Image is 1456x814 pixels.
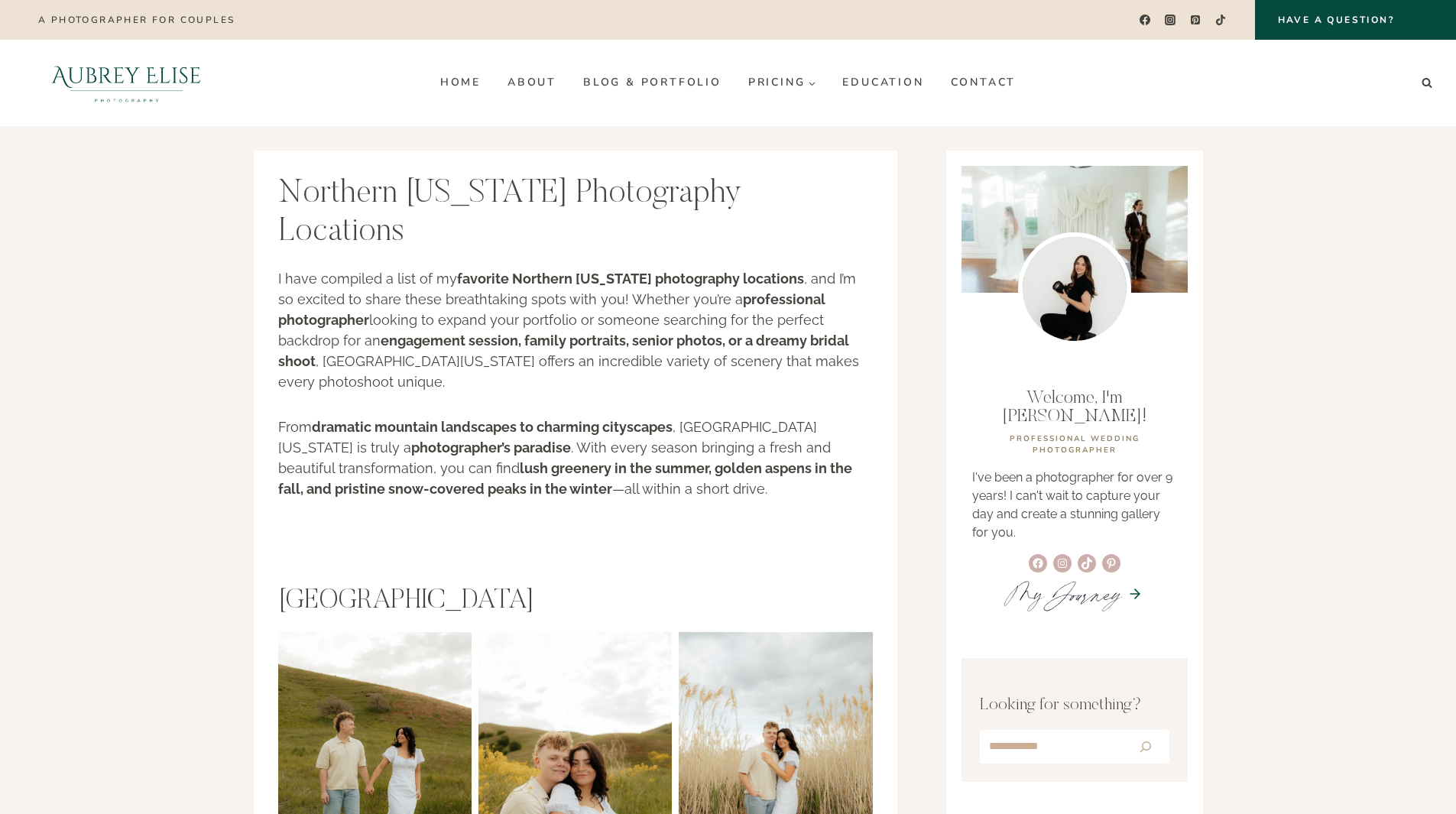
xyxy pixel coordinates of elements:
a: MyJourney [1007,572,1121,616]
a: Education [829,70,937,95]
strong: engagement session, family portraits, senior photos, or a dreamy bridal shoot [278,332,849,369]
strong: professional photographer [278,291,825,328]
nav: Primary [426,70,1029,95]
p: I've been a photographer for over 9 years! I can't wait to capture your day and create a stunning... [972,469,1176,542]
a: Blog & Portfolio [569,70,734,95]
h1: Northern [US_STATE] Photography Locations [278,175,873,252]
p: A photographer for couples [38,15,235,25]
strong: lush greenery in the summer, golden aspens in the fall, and pristine snow-covered peaks in the wi... [278,460,852,497]
a: About [494,70,569,95]
img: Utah wedding photographer Aubrey Williams [1018,232,1131,345]
button: Search [1126,733,1166,760]
a: TikTok [1210,9,1232,31]
h2: [GEOGRAPHIC_DATA] [278,585,873,618]
em: Journey [1045,572,1121,616]
p: professional WEDDING PHOTOGRAPHER [972,433,1176,456]
p: Looking for something? [980,693,1169,718]
strong: favorite Northern [US_STATE] photography locations [457,271,804,287]
p: Welcome, I'm [PERSON_NAME]! [972,389,1176,426]
strong: photographer’s paradise [411,439,571,456]
img: Aubrey Elise Photography [18,40,235,126]
p: I have compiled a list of my , and I’m so excited to share these breathtaking spots with you! Whe... [278,268,873,392]
a: Contact [937,70,1030,95]
a: Home [426,70,494,95]
button: Child menu of Pricing [734,70,829,95]
strong: dramatic mountain landscapes to charming cityscapes [312,419,673,435]
p: From , [GEOGRAPHIC_DATA][US_STATE] is truly a . With every season bringing a fresh and beautiful ... [278,417,873,499]
a: Pinterest [1185,9,1207,31]
a: Instagram [1159,9,1182,31]
a: Facebook [1133,9,1156,31]
button: View Search Form [1416,73,1438,94]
